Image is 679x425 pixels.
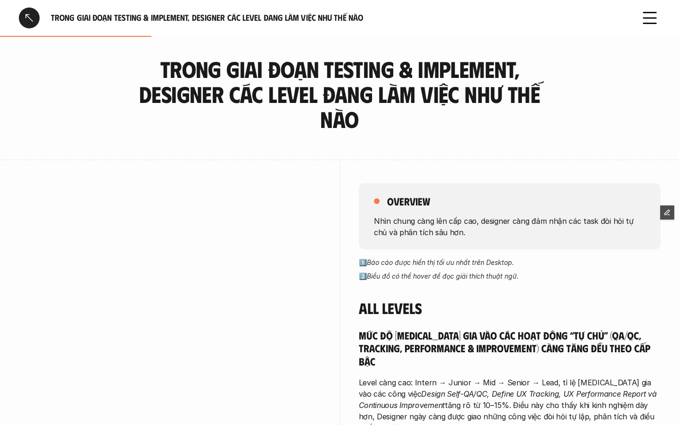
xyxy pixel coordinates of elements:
[374,215,646,238] p: Nhìn chung càng lên cấp cao, designer càng đảm nhận các task đòi hỏi tự chủ và phân tích sâu hơn.
[51,12,628,23] h6: Trong giai đoạn Testing & Implement, designer các level đang làm việc như thế nào
[359,259,661,267] p: 1️⃣
[359,389,659,410] em: Design Self-QA/QC, Define UX Tracking, UX Performance Report và Continuous Improvement
[359,272,661,280] p: 2️⃣
[387,195,430,208] h5: overview
[139,57,540,131] h3: Trong giai đoạn Testing & Implement, designer các level đang làm việc như thế nào
[660,205,674,220] button: Edit Framer Content
[359,329,661,368] h5: Mức độ [MEDICAL_DATA] gia vào các hoạt động “tự chủ” (QA/QC, Tracking, Performance & Improvement)...
[367,258,514,266] em: Báo cáo được hiển thị tối ưu nhất trên Desktop.
[367,272,519,280] em: Biểu đồ có thể hover để đọc giải thích thuật ngữ.
[359,299,661,317] h4: All Levels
